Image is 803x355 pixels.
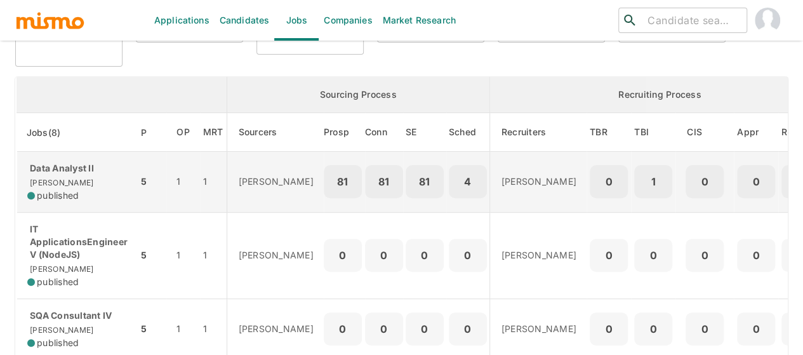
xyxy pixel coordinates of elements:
[639,320,667,338] p: 0
[454,173,482,191] p: 4
[411,173,439,191] p: 81
[27,178,93,187] span: [PERSON_NAME]
[691,246,719,264] p: 0
[37,276,79,288] span: published
[370,320,398,338] p: 0
[141,125,163,140] span: P
[501,323,576,335] p: [PERSON_NAME]
[166,152,200,213] td: 1
[27,125,77,140] span: Jobs(8)
[227,77,489,113] th: Sourcing Process
[587,113,631,152] th: To Be Reviewed
[454,320,482,338] p: 0
[329,320,357,338] p: 0
[454,246,482,264] p: 0
[501,175,576,188] p: [PERSON_NAME]
[239,323,314,335] p: [PERSON_NAME]
[200,113,227,152] th: Market Research Total
[138,113,166,152] th: Priority
[639,173,667,191] p: 1
[755,8,780,33] img: Maia Reyes
[27,162,128,175] p: Data Analyst II
[200,212,227,298] td: 1
[742,320,770,338] p: 0
[411,246,439,264] p: 0
[15,11,85,30] img: logo
[501,249,576,262] p: [PERSON_NAME]
[675,113,734,152] th: Client Interview Scheduled
[329,246,357,264] p: 0
[27,223,128,261] p: IT ApplicationsEngineer V (NodeJS)
[239,175,314,188] p: [PERSON_NAME]
[27,325,93,335] span: [PERSON_NAME]
[595,320,623,338] p: 0
[489,113,587,152] th: Recruiters
[639,246,667,264] p: 0
[324,113,365,152] th: Prospects
[631,113,675,152] th: To Be Interviewed
[138,152,166,213] td: 5
[329,173,357,191] p: 81
[370,246,398,264] p: 0
[411,320,439,338] p: 0
[642,11,741,29] input: Candidate search
[742,246,770,264] p: 0
[239,249,314,262] p: [PERSON_NAME]
[200,152,227,213] td: 1
[370,173,398,191] p: 81
[734,113,778,152] th: Approved
[37,189,79,202] span: published
[227,113,324,152] th: Sourcers
[27,264,93,274] span: [PERSON_NAME]
[595,246,623,264] p: 0
[166,212,200,298] td: 1
[27,309,128,322] p: SQA Consultant IV
[365,113,403,152] th: Connections
[138,212,166,298] td: 5
[691,173,719,191] p: 0
[691,320,719,338] p: 0
[446,113,490,152] th: Sched
[166,113,200,152] th: Open Positions
[37,337,79,349] span: published
[595,173,623,191] p: 0
[403,113,446,152] th: Sent Emails
[742,173,770,191] p: 0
